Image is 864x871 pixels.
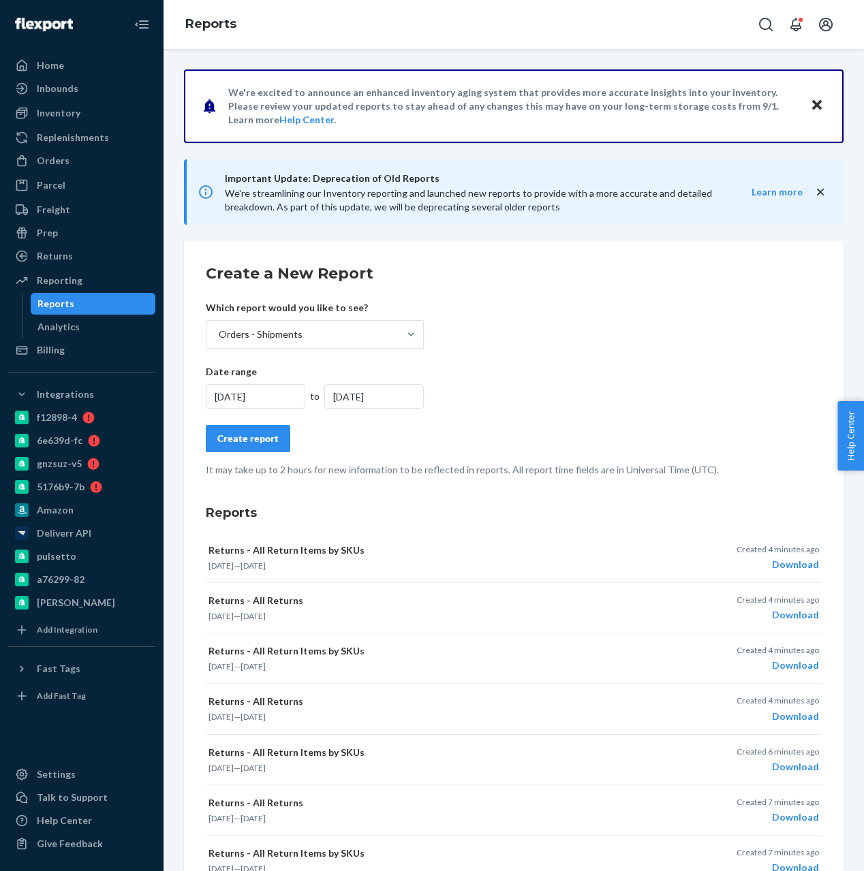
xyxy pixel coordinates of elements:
[814,185,827,200] button: close
[305,390,325,403] div: to
[8,339,155,361] a: Billing
[37,550,76,563] div: pulsetto
[209,661,234,671] time: [DATE]
[8,522,155,544] a: Deliverr API
[37,411,77,424] div: f12898-4
[737,810,819,824] div: Download
[737,644,819,656] p: Created 4 minutes ago
[209,543,611,557] p: Returns - All Return Items by SKUs
[209,762,611,774] p: —
[37,814,92,827] div: Help Center
[241,712,266,722] time: [DATE]
[206,583,822,633] button: Returns - All Returns[DATE]—[DATE]Created 4 minutes agoDownload
[37,480,84,494] div: 5176b9-7b
[37,249,73,263] div: Returns
[8,619,155,641] a: Add Integration
[8,150,155,172] a: Orders
[737,746,819,757] p: Created 6 minutes ago
[206,504,822,522] h3: Reports
[37,573,84,586] div: a76299-82
[15,18,73,31] img: Flexport logo
[209,644,611,658] p: Returns - All Return Items by SKUs
[209,813,234,823] time: [DATE]
[837,401,864,471] button: Help Center
[37,503,74,517] div: Amazon
[37,387,94,401] div: Integrations
[8,383,155,405] button: Integrations
[225,170,724,187] span: Important Update: Deprecation of Old Reports
[31,293,156,315] a: Reports
[737,594,819,605] p: Created 4 minutes ago
[209,611,234,621] time: [DATE]
[279,114,334,125] a: Help Center
[206,463,822,477] p: It may take up to 2 hours for new information to be reflected in reports. All report time fields ...
[8,592,155,614] a: [PERSON_NAME]
[752,11,780,38] button: Open Search Box
[209,560,234,571] time: [DATE]
[206,301,424,315] p: Which report would you like to see?
[206,384,305,409] div: [DATE]
[209,812,611,824] p: —
[219,328,303,341] div: Orders - Shipments
[8,476,155,498] a: 5176b9-7b
[206,633,822,684] button: Returns - All Return Items by SKUs[DATE]—[DATE]Created 4 minutes agoDownload
[209,594,611,607] p: Returns - All Returns
[737,558,819,571] div: Download
[209,746,611,759] p: Returns - All Return Items by SKUs
[37,837,103,851] div: Give Feedback
[37,791,108,804] div: Talk to Support
[37,178,65,192] div: Parcel
[8,658,155,680] button: Fast Tags
[206,365,424,379] p: Date range
[8,810,155,832] a: Help Center
[37,274,82,287] div: Reporting
[209,763,234,773] time: [DATE]
[37,457,82,471] div: gnzsuz-v5
[324,384,424,409] div: [DATE]
[37,596,115,609] div: [PERSON_NAME]
[209,712,234,722] time: [DATE]
[37,662,80,676] div: Fast Tags
[185,16,236,31] a: Reports
[174,5,247,44] ol: breadcrumbs
[206,263,822,285] h2: Create a New Report
[225,187,712,212] span: We're streamlining our Inventory reporting and launched new reports to provide with a more accura...
[228,86,797,127] p: We're excited to announce an enhanced inventory aging system that provides more accurate insights...
[37,154,70,168] div: Orders
[8,499,155,521] a: Amazon
[206,684,822,734] button: Returns - All Returns[DATE]—[DATE]Created 4 minutes agoDownload
[8,430,155,452] a: 6e639d-fc
[241,611,266,621] time: [DATE]
[37,434,82,447] div: 6e639d-fc
[128,11,155,38] button: Close Navigation
[737,846,819,858] p: Created 7 minutes ago
[737,543,819,555] p: Created 4 minutes ago
[209,711,611,723] p: —
[8,833,155,855] button: Give Feedback
[37,131,109,144] div: Replenishments
[31,316,156,338] a: Analytics
[37,203,70,217] div: Freight
[241,661,266,671] time: [DATE]
[8,569,155,590] a: a76299-82
[209,695,611,708] p: Returns - All Returns
[37,343,65,357] div: Billing
[37,226,58,240] div: Prep
[206,735,822,785] button: Returns - All Return Items by SKUs[DATE]—[DATE]Created 6 minutes agoDownload
[209,661,611,672] p: —
[8,54,155,76] a: Home
[206,785,822,836] button: Returns - All Returns[DATE]—[DATE]Created 7 minutes agoDownload
[8,270,155,291] a: Reporting
[37,526,91,540] div: Deliverr API
[737,695,819,706] p: Created 4 minutes ago
[241,560,266,571] time: [DATE]
[737,659,819,672] div: Download
[209,560,611,571] p: —
[737,710,819,723] div: Download
[724,185,803,199] button: Learn more
[217,432,279,445] div: Create report
[8,407,155,428] a: f12898-4
[37,624,97,635] div: Add Integration
[37,320,80,334] div: Analytics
